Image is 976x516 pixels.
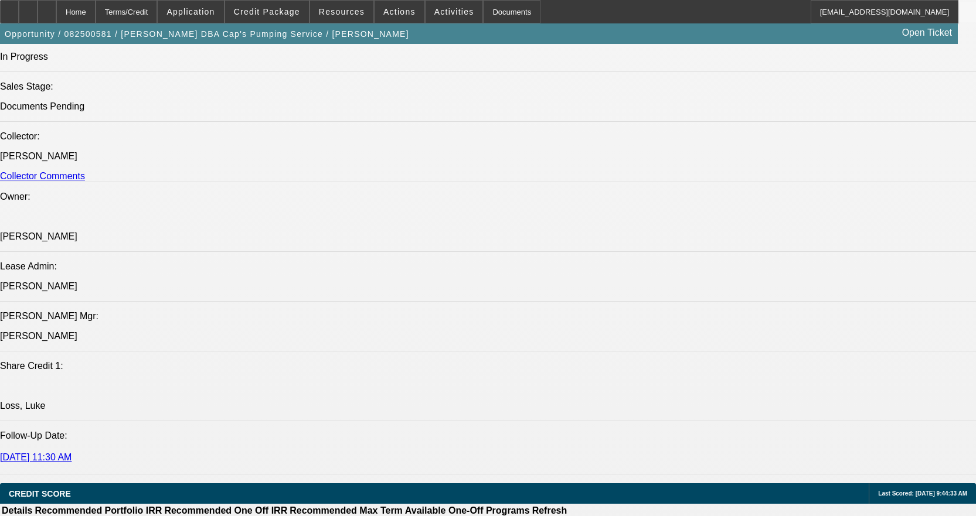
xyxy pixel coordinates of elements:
button: Application [158,1,223,23]
button: Resources [310,1,373,23]
span: Credit Package [234,7,300,16]
span: CREDIT SCORE [9,489,71,498]
span: Resources [319,7,365,16]
button: Actions [375,1,424,23]
span: Activities [434,7,474,16]
span: Opportunity / 082500581 / [PERSON_NAME] DBA Cap's Pumping Service / [PERSON_NAME] [5,29,409,39]
a: Open Ticket [897,23,957,43]
span: Last Scored: [DATE] 9:44:33 AM [878,490,967,497]
span: Application [166,7,215,16]
button: Credit Package [225,1,309,23]
span: Actions [383,7,416,16]
button: Activities [426,1,483,23]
